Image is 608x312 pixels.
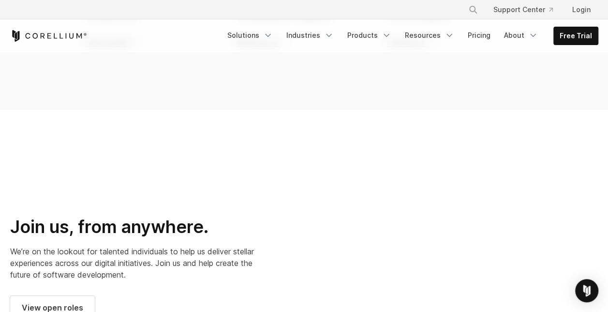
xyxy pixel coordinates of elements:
a: Products [341,27,397,44]
div: Open Intercom Messenger [575,279,598,302]
a: Login [564,1,598,18]
p: We’re on the lookout for talented individuals to help us deliver stellar experiences across our d... [10,246,258,281]
button: Search [464,1,482,18]
a: About [498,27,544,44]
a: Support Center [486,1,561,18]
div: Navigation Menu [222,27,598,45]
a: Corellium Home [10,30,87,42]
div: Navigation Menu [457,1,598,18]
a: Industries [281,27,340,44]
a: Free Trial [554,27,598,45]
a: Solutions [222,27,279,44]
a: Pricing [462,27,496,44]
h2: Join us, from anywhere. [10,216,258,238]
a: Resources [399,27,460,44]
